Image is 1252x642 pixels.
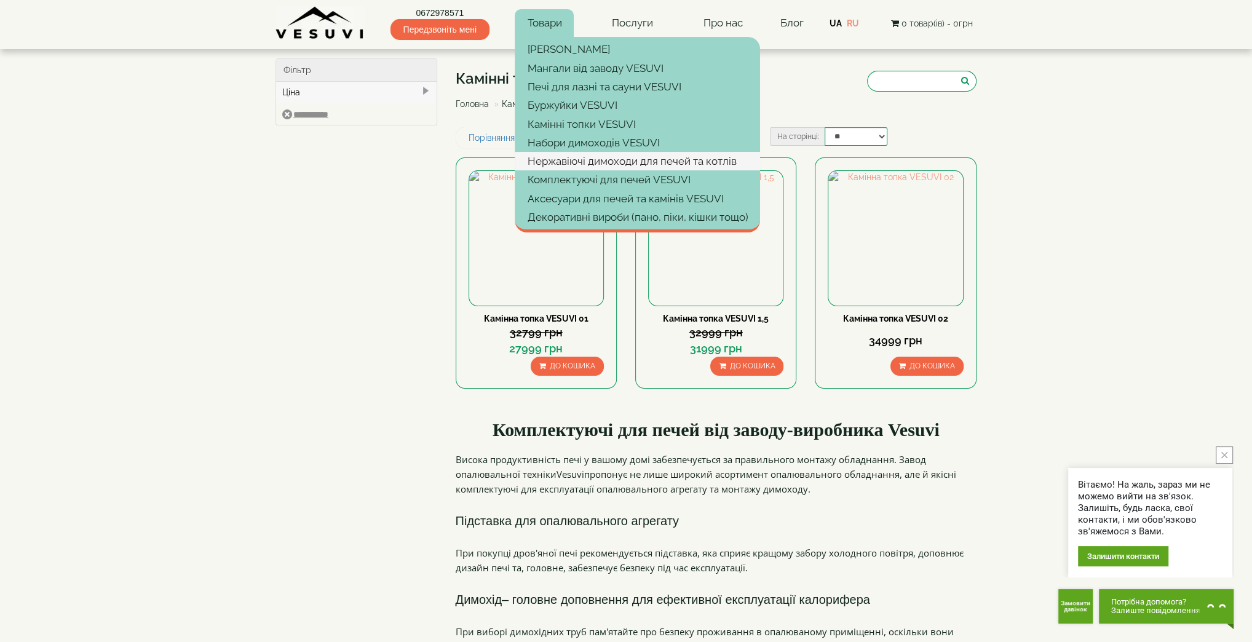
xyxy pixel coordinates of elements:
div: 32999 грн [648,325,783,341]
li: Камінні топки VESUVI [491,98,592,110]
div: 34999 грн [828,333,963,349]
span: Потрібна допомога? [1111,598,1200,606]
a: Камінна топка VESUVI 1,5 [663,314,769,323]
button: Chat button [1099,589,1234,624]
img: Камінна топка VESUVI 01 [469,171,603,305]
a: Послуги [600,9,665,38]
img: Камінна топка VESUVI 02 [828,171,962,305]
a: Товари [515,9,574,38]
a: [PERSON_NAME] [515,40,760,58]
span: Vesuvi [888,419,940,440]
a: Порівняння товарів (0) [456,127,573,148]
span: 0 товар(ів) - 0грн [901,18,973,28]
span: Замовити дзвінок [1061,600,1090,612]
span: До кошика [729,362,775,370]
h3: – головне доповнення для ефективної експлуатації калорифера [456,587,977,612]
a: Печі для лазні та сауни VESUVI [515,77,760,96]
a: Мангали від заводу VESUVI [515,59,760,77]
h1: Камінні топки VESUVI [456,71,611,87]
button: До кошика [531,357,604,376]
span: До кошика [550,362,595,370]
a: Камінна топка VESUVI 02 [843,314,948,323]
a: Декоративні вироби (пано, піки, кішки тощо) [515,208,760,226]
span: До кошика [909,362,955,370]
span: Димохід [456,593,502,606]
a: Камінна топка VESUVI 01 [484,314,588,323]
button: До кошика [890,357,964,376]
a: Аксесуари для печей та камінів VESUVI [515,189,760,208]
span: Залиште повідомлення [1111,606,1200,615]
div: Залишити контакти [1078,546,1168,566]
a: Головна [456,99,489,109]
a: Комплектуючі для печей VESUVI [515,170,760,189]
a: Про нас [691,9,755,38]
button: До кошика [710,357,783,376]
img: Завод VESUVI [275,6,365,40]
div: 27999 грн [469,341,604,357]
label: На сторінці: [770,127,825,146]
button: 0 товар(ів) - 0грн [887,17,977,30]
div: 32799 грн [469,325,604,341]
img: Камінна топка VESUVI 1,5 [649,171,783,305]
span: Підставка для опалювального агрегату [456,514,679,528]
button: Get Call button [1058,589,1093,624]
p: При покупці дров'яної печі рекомендується підставка, яка сприяє кращому забору холодного повітря,... [456,545,977,575]
span: Комплектуючі для печей від заводу-виробника [493,419,883,440]
span: Vesuvi [557,468,584,480]
a: Буржуйки VESUVI [515,96,760,114]
a: 0672978571 [390,7,489,19]
p: Висока продуктивність печі у вашому домі забезпечується за правильного монтажу обладнання. Завод ... [456,452,977,496]
div: 31999 грн [648,341,783,357]
a: UA [829,18,841,28]
div: Ціна [276,82,437,103]
div: Вітаємо! На жаль, зараз ми не можемо вийти на зв'язок. Залишіть, будь ласка, свої контакти, і ми ... [1078,479,1222,537]
button: close button [1216,446,1233,464]
a: Набори димоходів VESUVI [515,133,760,152]
a: Блог [780,17,804,29]
div: Фільтр [276,59,437,82]
span: Передзвоніть мені [390,19,489,40]
a: Камінні топки VESUVI [515,115,760,133]
a: RU [846,18,858,28]
a: Нержавіючі димоходи для печей та котлів [515,152,760,170]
